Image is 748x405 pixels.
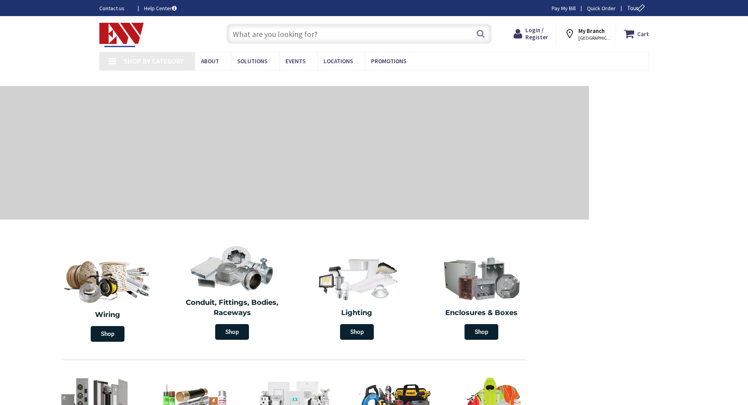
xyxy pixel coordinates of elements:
span: Events [285,57,305,65]
span: Shop [215,324,249,340]
h2: Wiring [49,310,166,320]
strong: Cart [637,27,649,41]
a: Quick Order [587,4,616,12]
span: Shop By Category [124,57,184,66]
span: Locations [324,57,353,65]
img: Electrical Wholesalers, Inc. [99,23,144,47]
a: Pay My Bill [552,4,576,12]
span: Tour [627,4,647,12]
span: [GEOGRAPHIC_DATA], [GEOGRAPHIC_DATA] [578,35,612,41]
a: Lighting Shop [296,251,417,344]
span: Shop [91,326,124,342]
a: Cart [624,27,649,41]
span: About [201,57,219,65]
a: Contact us [99,4,132,12]
h2: Conduit, Fittings, Bodies, Raceways [176,298,289,318]
span: Shop [340,324,374,340]
a: Enclosures & Boxes Shop [421,251,542,344]
span: Promotions [371,57,406,65]
h2: Lighting [300,308,413,318]
a: Help Center [144,4,177,12]
div: My Branch [GEOGRAPHIC_DATA], [GEOGRAPHIC_DATA] [564,27,608,41]
span: Shop [465,324,498,340]
span: Solutions [237,57,267,65]
a: Login / Register [514,27,548,41]
a: Wiring Shop [45,251,170,346]
span: Login / Register [525,26,548,41]
a: Conduit, Fittings, Bodies, Raceways Shop [172,241,293,344]
input: What are you looking for? [227,24,492,44]
h2: Enclosures & Boxes [425,308,538,318]
strong: My Branch [578,27,605,35]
